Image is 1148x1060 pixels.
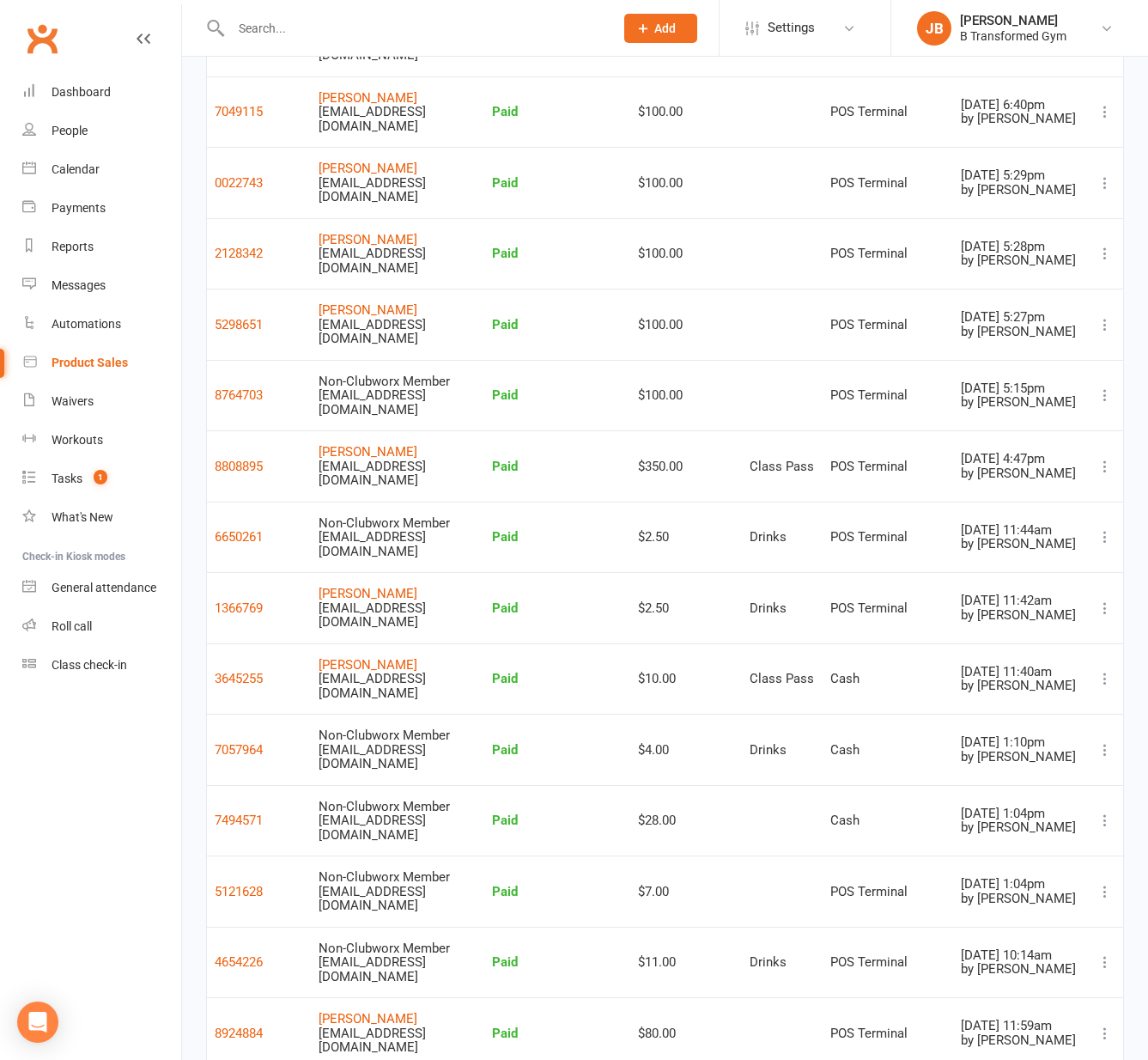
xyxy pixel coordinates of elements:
div: Paid [492,672,623,686]
div: $100.00 [638,388,733,403]
div: [DATE] 6:40pm [961,98,1078,113]
div: by [PERSON_NAME] [961,537,1078,551]
div: by [PERSON_NAME] [961,892,1078,906]
div: Payments [52,201,106,215]
div: [EMAIL_ADDRESS][DOMAIN_NAME] [319,672,473,700]
div: [DATE] 5:28pm [961,240,1078,254]
a: Automations [22,305,181,344]
div: Paid [492,1026,623,1041]
div: Paid [492,176,623,191]
div: by [PERSON_NAME] [961,750,1078,765]
span: Non-Clubworx Member [319,869,450,885]
div: POS Terminal [830,247,945,261]
div: Cash [830,813,945,828]
a: [PERSON_NAME] [319,444,417,460]
div: Paid [492,318,623,332]
div: [EMAIL_ADDRESS][DOMAIN_NAME] [319,388,473,417]
div: by [PERSON_NAME] [961,466,1078,481]
div: by [PERSON_NAME] [961,395,1078,410]
div: [EMAIL_ADDRESS][DOMAIN_NAME] [319,34,473,63]
div: POS Terminal [830,530,945,545]
a: [PERSON_NAME] [319,232,417,247]
div: by [PERSON_NAME] [961,183,1078,198]
div: Drinks [750,601,816,616]
div: [DATE] 11:40am [961,665,1078,679]
div: Automations [52,317,121,331]
span: Settings [768,9,815,47]
div: [DATE] 5:29pm [961,168,1078,183]
div: POS Terminal [830,885,945,899]
a: Product Sales [22,344,181,382]
div: [EMAIL_ADDRESS][DOMAIN_NAME] [319,176,473,204]
div: Drinks [750,530,816,545]
div: [EMAIL_ADDRESS][DOMAIN_NAME] [319,1026,473,1055]
div: Dashboard [52,85,111,99]
div: Roll call [52,619,92,633]
div: Paid [492,885,623,899]
a: Roll call [22,607,181,646]
div: [EMAIL_ADDRESS][DOMAIN_NAME] [319,601,473,630]
div: [DATE] 1:04pm [961,877,1078,892]
div: Paid [492,247,623,261]
input: Search... [226,16,602,40]
a: [PERSON_NAME] [319,657,417,673]
div: $350.00 [638,460,733,474]
div: [EMAIL_ADDRESS][DOMAIN_NAME] [319,105,473,133]
div: Workouts [52,433,103,447]
button: 1366769 [215,598,263,618]
a: [PERSON_NAME] [319,161,417,176]
div: Paid [492,460,623,474]
a: Clubworx [21,17,64,60]
button: 0022743 [215,173,263,193]
button: 6650261 [215,527,263,547]
span: Non-Clubworx Member [319,799,450,814]
a: [PERSON_NAME] [319,90,417,106]
div: Messages [52,278,106,292]
span: Non-Clubworx Member [319,374,450,389]
div: [DATE] 1:10pm [961,735,1078,750]
div: $2.50 [638,601,733,616]
div: by [PERSON_NAME] [961,253,1078,268]
a: Dashboard [22,73,181,112]
span: Non-Clubworx Member [319,515,450,531]
div: POS Terminal [830,105,945,119]
a: [PERSON_NAME] [319,302,417,318]
div: $10.00 [638,672,733,686]
div: General attendance [52,581,156,594]
div: POS Terminal [830,955,945,970]
a: Reports [22,228,181,266]
div: [DATE] 11:42am [961,594,1078,608]
span: Non-Clubworx Member [319,941,450,956]
div: Drinks [750,955,816,970]
div: $100.00 [638,247,733,261]
div: Paid [492,955,623,970]
a: Payments [22,189,181,228]
div: by [PERSON_NAME] [961,608,1078,623]
div: POS Terminal [830,1026,945,1041]
div: by [PERSON_NAME] [961,325,1078,339]
button: 3645255 [215,668,263,689]
div: Class Pass [750,672,816,686]
div: [EMAIL_ADDRESS][DOMAIN_NAME] [319,460,473,488]
div: [DATE] 5:27pm [961,310,1078,325]
div: POS Terminal [830,601,945,616]
div: Paid [492,601,623,616]
div: by [PERSON_NAME] [961,962,1078,977]
div: $100.00 [638,105,733,119]
div: Open Intercom Messenger [17,1002,58,1043]
a: General attendance kiosk mode [22,569,181,607]
div: [DATE] 10:14am [961,948,1078,963]
button: Add [624,14,697,43]
div: $80.00 [638,1026,733,1041]
div: Cash [830,743,945,758]
span: Non-Clubworx Member [319,728,450,743]
div: People [52,124,88,137]
button: 5298651 [215,314,263,335]
div: B Transformed Gym [960,28,1066,44]
div: [DATE] 11:44am [961,523,1078,538]
button: 8924884 [215,1023,263,1044]
div: [EMAIL_ADDRESS][DOMAIN_NAME] [319,955,473,984]
a: Messages [22,266,181,305]
button: 4654226 [215,952,263,972]
div: [EMAIL_ADDRESS][DOMAIN_NAME] [319,813,473,842]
